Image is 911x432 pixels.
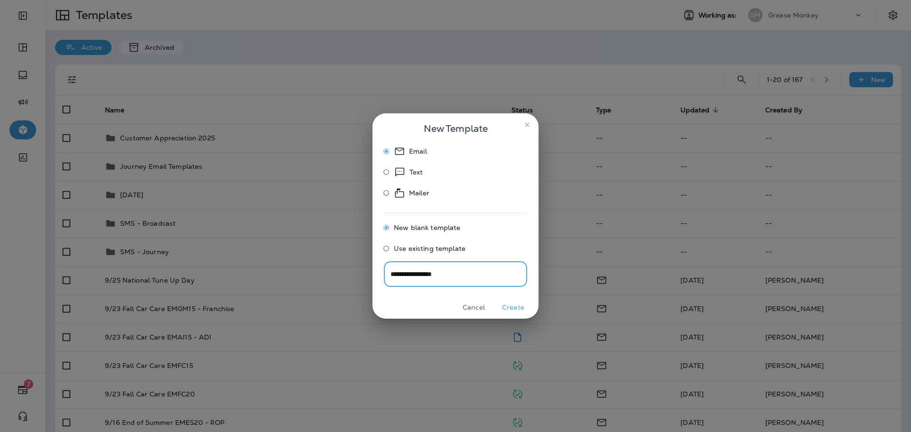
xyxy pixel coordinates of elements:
[456,300,492,315] button: Cancel
[409,146,427,157] p: Email
[424,121,488,136] span: New Template
[394,245,465,252] span: Use existing template
[409,166,423,178] p: Text
[409,187,429,199] p: Mailer
[520,117,535,132] button: close
[394,224,461,231] span: New blank template
[495,300,531,315] button: Create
